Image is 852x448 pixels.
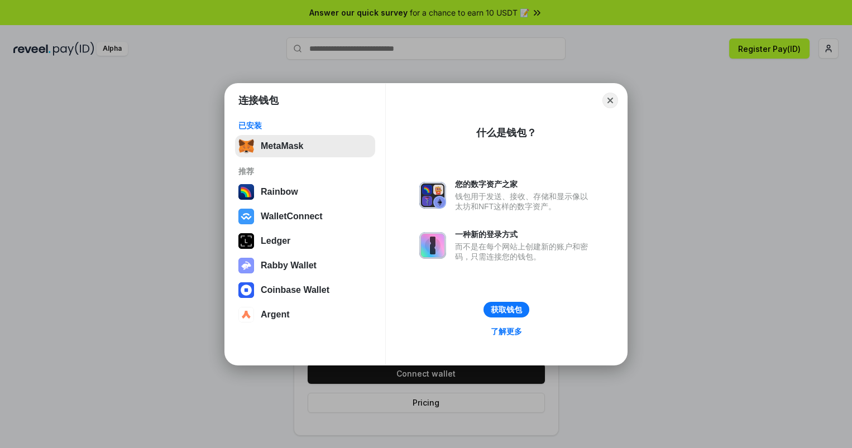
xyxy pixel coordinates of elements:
img: svg+xml,%3Csvg%20xmlns%3D%22http%3A%2F%2Fwww.w3.org%2F2000%2Fsvg%22%20width%3D%2228%22%20height%3... [238,233,254,249]
img: svg+xml,%3Csvg%20xmlns%3D%22http%3A%2F%2Fwww.w3.org%2F2000%2Fsvg%22%20fill%3D%22none%22%20viewBox... [238,258,254,273]
div: WalletConnect [261,211,323,221]
div: Argent [261,310,290,320]
button: Rabby Wallet [235,254,375,277]
button: Argent [235,304,375,326]
button: Coinbase Wallet [235,279,375,301]
img: svg+xml,%3Csvg%20xmlns%3D%22http%3A%2F%2Fwww.w3.org%2F2000%2Fsvg%22%20fill%3D%22none%22%20viewBox... [419,232,446,259]
img: svg+xml,%3Csvg%20xmlns%3D%22http%3A%2F%2Fwww.w3.org%2F2000%2Fsvg%22%20fill%3D%22none%22%20viewBox... [419,182,446,209]
div: MetaMask [261,141,303,151]
h1: 连接钱包 [238,94,279,107]
div: Rabby Wallet [261,261,317,271]
div: 您的数字资产之家 [455,179,593,189]
button: Ledger [235,230,375,252]
img: svg+xml,%3Csvg%20width%3D%22120%22%20height%3D%22120%22%20viewBox%3D%220%200%20120%20120%22%20fil... [238,184,254,200]
img: svg+xml,%3Csvg%20fill%3D%22none%22%20height%3D%2233%22%20viewBox%3D%220%200%2035%2033%22%20width%... [238,138,254,154]
div: 钱包用于发送、接收、存储和显示像以太坊和NFT这样的数字资产。 [455,191,593,211]
div: 推荐 [238,166,372,176]
div: 一种新的登录方式 [455,229,593,239]
div: 了解更多 [491,326,522,336]
div: 获取钱包 [491,305,522,315]
div: Rainbow [261,187,298,197]
button: Close [602,93,618,108]
button: WalletConnect [235,205,375,228]
button: Rainbow [235,181,375,203]
div: 而不是在每个网站上创建新的账户和密码，只需连接您的钱包。 [455,242,593,262]
a: 了解更多 [484,324,529,339]
button: MetaMask [235,135,375,157]
div: 已安装 [238,121,372,131]
div: Ledger [261,236,290,246]
div: 什么是钱包？ [476,126,537,139]
img: svg+xml,%3Csvg%20width%3D%2228%22%20height%3D%2228%22%20viewBox%3D%220%200%2028%2028%22%20fill%3D... [238,282,254,298]
img: svg+xml,%3Csvg%20width%3D%2228%22%20height%3D%2228%22%20viewBox%3D%220%200%2028%2028%22%20fill%3D... [238,209,254,224]
img: svg+xml,%3Csvg%20width%3D%2228%22%20height%3D%2228%22%20viewBox%3D%220%200%2028%2028%22%20fill%3D... [238,307,254,322]
button: 获取钱包 [484,302,529,317]
div: Coinbase Wallet [261,285,329,295]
